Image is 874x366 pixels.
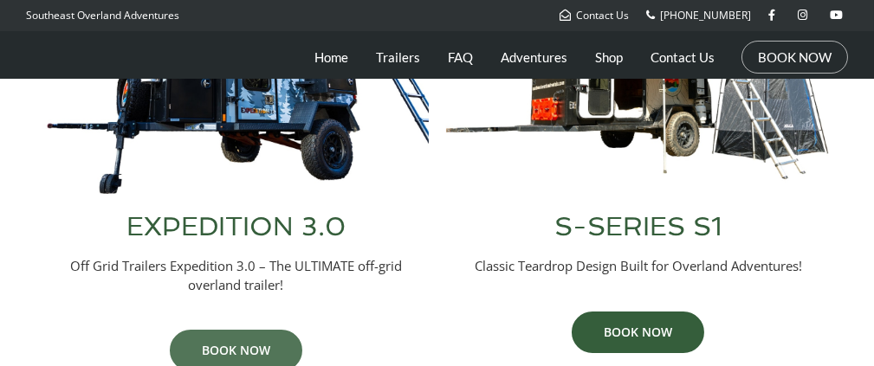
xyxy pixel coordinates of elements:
span: Contact Us [576,8,629,22]
a: Home [314,35,348,79]
a: Trailers [376,35,420,79]
h3: S-SERIES S1 [446,214,832,240]
a: Adventures [501,35,567,79]
a: Shop [595,35,623,79]
a: FAQ [448,35,473,79]
a: BOOK NOW [758,48,832,66]
a: [PHONE_NUMBER] [646,8,751,22]
a: Contact Us [651,35,715,79]
p: Off Grid Trailers Expedition 3.0 – The ULTIMATE off-grid overland trailer! [43,257,429,294]
p: Southeast Overland Adventures [26,4,179,27]
span: [PHONE_NUMBER] [660,8,751,22]
h3: EXPEDITION 3.0 [43,214,429,240]
a: Contact Us [560,8,629,22]
p: Classic Teardrop Design Built for Overland Adventures! [446,257,832,275]
a: BOOK NOW [572,311,704,353]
